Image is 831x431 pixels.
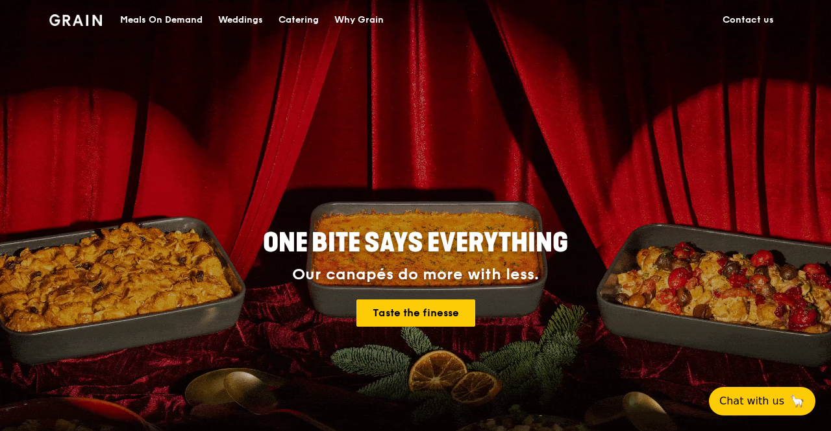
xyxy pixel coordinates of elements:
[709,387,815,415] button: Chat with us🦙
[327,1,391,40] a: Why Grain
[789,393,805,409] span: 🦙
[49,14,102,26] img: Grain
[120,1,203,40] div: Meals On Demand
[334,1,384,40] div: Why Grain
[210,1,271,40] a: Weddings
[356,299,475,327] a: Taste the finesse
[279,1,319,40] div: Catering
[719,393,784,409] span: Chat with us
[263,227,568,259] span: ONE BITE SAYS EVERYTHING
[218,1,263,40] div: Weddings
[271,1,327,40] a: Catering
[182,266,649,284] div: Our canapés do more with less.
[715,1,782,40] a: Contact us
